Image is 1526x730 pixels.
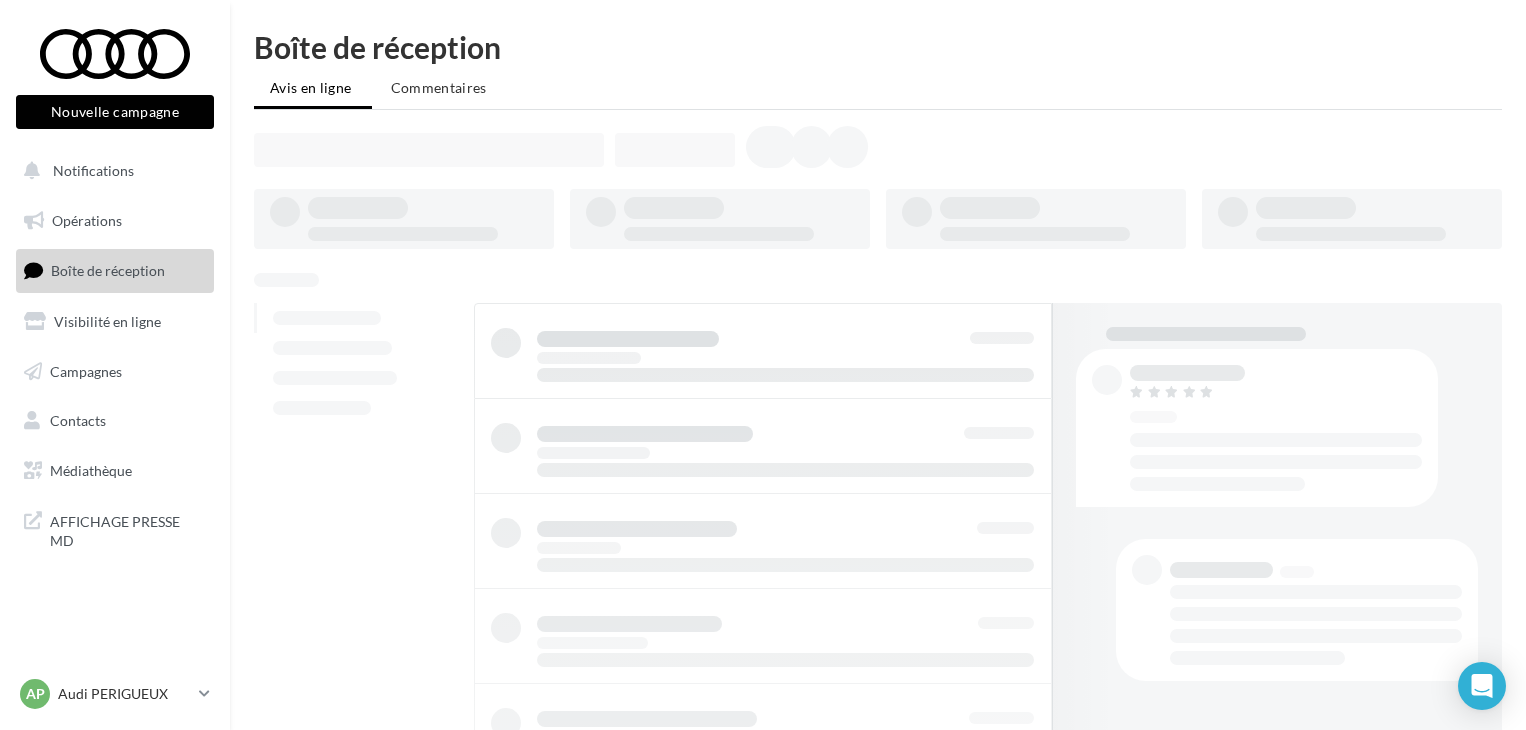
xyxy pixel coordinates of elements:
[51,262,165,279] span: Boîte de réception
[1458,662,1506,710] div: Open Intercom Messenger
[12,301,218,343] a: Visibilité en ligne
[12,351,218,393] a: Campagnes
[16,675,214,713] a: AP Audi PERIGUEUX
[50,462,132,479] span: Médiathèque
[50,412,106,429] span: Contacts
[50,508,206,551] span: AFFICHAGE PRESSE MD
[391,79,487,96] span: Commentaires
[26,684,45,704] span: AP
[58,684,191,704] p: Audi PERIGUEUX
[12,400,218,442] a: Contacts
[52,212,122,229] span: Opérations
[53,162,134,179] span: Notifications
[12,200,218,242] a: Opérations
[12,150,210,192] button: Notifications
[12,450,218,492] a: Médiathèque
[50,362,122,379] span: Campagnes
[254,32,1502,62] div: Boîte de réception
[16,95,214,129] button: Nouvelle campagne
[12,500,218,559] a: AFFICHAGE PRESSE MD
[12,249,218,292] a: Boîte de réception
[54,313,161,330] span: Visibilité en ligne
